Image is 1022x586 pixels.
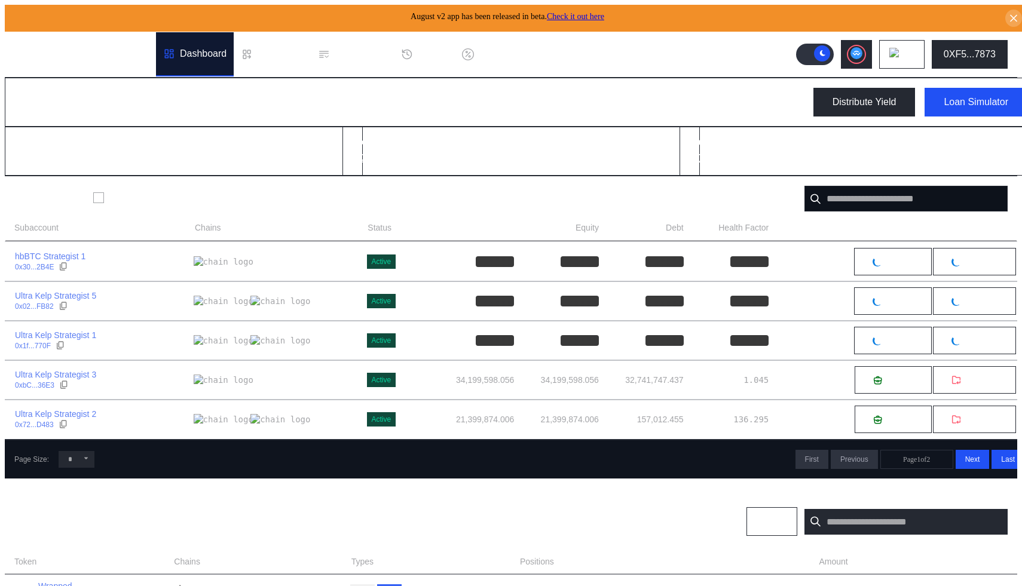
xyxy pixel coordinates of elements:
h2: Total Debt [353,137,399,148]
img: chain logo [250,296,310,306]
div: 0x1f...770F [15,342,51,350]
a: Dashboard [156,32,234,76]
div: Ultra Kelp Strategist 2 [15,409,96,419]
img: pending [951,336,961,345]
div: History [418,49,448,60]
img: chain logo [194,296,253,306]
button: Next [956,450,990,469]
button: Deposit [854,405,932,434]
img: chain logo [889,48,902,61]
td: 136.295 [684,400,770,439]
span: Deposit [887,376,913,385]
span: Types [351,556,374,568]
span: Previous [840,455,868,464]
span: Next [965,455,980,464]
button: Distribute Yield [813,88,916,116]
button: pendingWithdraw [932,326,1017,355]
span: USD Value [967,556,1008,568]
span: Health Factor [718,222,769,234]
h2: Total Equity [690,137,743,148]
a: Permissions [311,32,394,76]
div: Ultra Kelp Strategist 5 [15,290,96,301]
div: Loan Book [258,49,304,60]
button: 0XF5...7873 [932,40,1008,69]
img: chain logo [250,335,310,346]
div: Active [372,415,391,424]
span: Deposit [887,257,913,266]
img: pending [873,296,882,306]
button: chain logo [879,40,925,69]
span: Chains [174,556,200,568]
div: Positions [14,515,63,529]
button: pendingDeposit [853,287,932,315]
div: 0x72...D483 [15,421,54,429]
td: 1.045 [684,360,770,400]
span: Deposit [887,336,913,345]
td: 34,199,598.056 [515,360,599,400]
div: 0xbC...36E3 [15,381,54,389]
img: chain logo [250,414,310,425]
div: Distribute Yield [833,97,896,108]
span: August v2 app has been released in beta. [411,12,604,21]
button: pendingDeposit [853,326,932,355]
div: Page Size: [14,455,49,464]
span: Withdraw [966,336,997,345]
div: USD [795,151,821,165]
img: chain logo [194,335,253,346]
td: 21,399,874.006 [515,400,599,439]
button: Deposit [854,366,932,394]
a: Loan Book [234,32,311,76]
span: Amount [819,556,847,568]
td: 34,199,598.056 [412,360,515,400]
div: USD [458,151,483,165]
span: Account Balance [451,222,514,234]
span: Last [1001,455,1015,464]
img: pending [951,257,961,266]
a: History [394,32,455,76]
span: Deposit [887,415,913,424]
div: hbBTC Strategist 1 [15,251,85,262]
div: 0x02...FB82 [15,302,54,311]
label: Show Closed Accounts [109,192,197,203]
div: Active [372,376,391,384]
div: 57,319,847.477 [15,151,116,165]
a: Check it out here [547,12,604,21]
img: pending [873,336,882,345]
img: chain logo [194,256,253,267]
div: 32,898,759.892 [353,151,454,165]
td: 32,741,747.437 [599,360,684,400]
span: Positions [520,556,554,568]
div: Active [372,336,391,345]
img: chain logo [194,375,253,385]
button: pendingDeposit [853,247,932,276]
span: Debt [666,222,684,234]
div: Subaccounts [14,192,84,205]
span: Chain [757,517,775,526]
div: Discount Factors [479,49,550,60]
button: Previous [831,450,878,469]
img: pending [951,296,961,306]
a: Discount Factors [455,32,558,76]
button: Chain [746,507,797,536]
button: Withdraw [932,366,1017,394]
span: Withdraw [966,297,997,306]
img: pending [873,257,882,266]
span: Chains [195,222,221,234]
button: pendingWithdraw [932,247,1017,276]
div: USD [121,151,146,165]
div: Active [372,257,391,266]
span: Status [368,222,391,234]
button: Withdraw [932,405,1017,434]
div: Loan Simulator [944,97,1008,108]
div: Ultra Kelp Strategist 3 [15,369,96,380]
div: My Dashboard [15,91,125,113]
span: Page 1 of 2 [903,455,930,464]
button: First [795,450,828,469]
div: Ultra Kelp Strategist 1 [15,330,96,340]
span: Deposit [887,297,913,306]
td: 21,399,874.006 [412,400,515,439]
span: Equity [576,222,599,234]
div: 57,319,847.477 [690,151,791,165]
div: Dashboard [180,48,227,59]
span: Withdraw [966,376,997,385]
